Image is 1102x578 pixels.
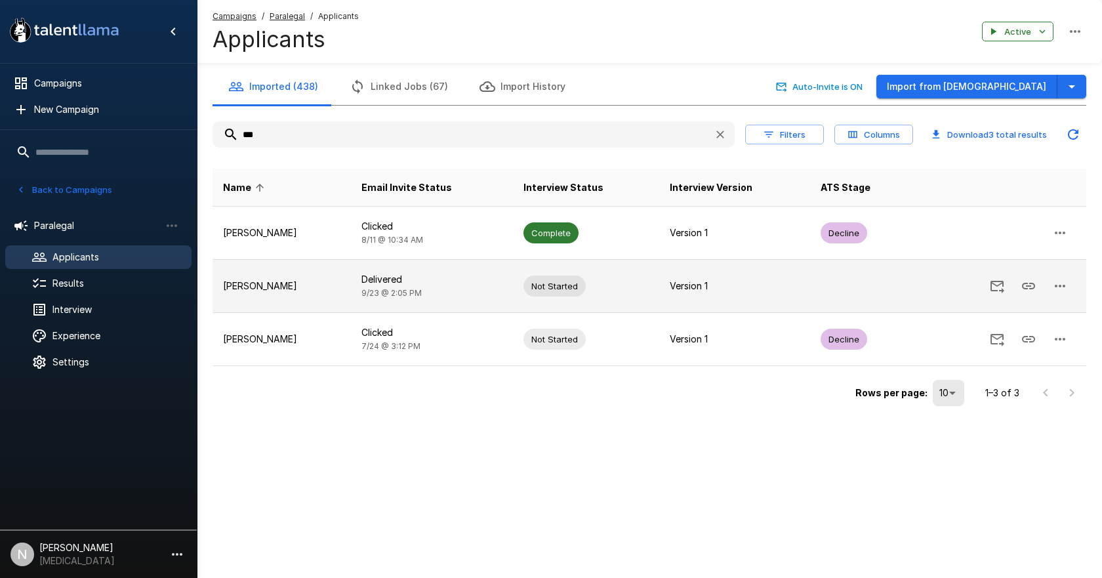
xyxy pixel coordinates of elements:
p: Clicked [361,326,502,339]
button: Active [982,22,1053,42]
u: Campaigns [213,11,256,21]
p: Version 1 [670,279,800,293]
p: [PERSON_NAME] [223,279,340,293]
span: Interview Status [523,180,603,196]
u: Paralegal [270,11,305,21]
p: [PERSON_NAME] [223,226,340,239]
span: 8/11 @ 10:34 AM [361,235,423,245]
span: Decline [821,227,867,239]
span: 9/23 @ 2:05 PM [361,288,422,298]
p: [PERSON_NAME] [223,333,340,346]
p: Clicked [361,220,502,233]
button: Import History [464,68,581,105]
p: Version 1 [670,333,800,346]
button: Filters [745,125,824,145]
p: Delivered [361,273,502,286]
span: 7/24 @ 3:12 PM [361,341,420,351]
p: 1–3 of 3 [985,386,1019,400]
span: Copy Interview Link [1013,279,1044,291]
span: Complete [523,227,579,239]
button: Download3 total results [924,125,1055,145]
button: Columns [834,125,913,145]
button: Imported (438) [213,68,334,105]
span: Applicants [318,10,359,23]
p: Rows per page: [855,386,928,400]
span: Name [223,180,268,196]
span: Send Invitation [981,279,1013,291]
span: Send Invitation [981,333,1013,344]
h4: Applicants [213,26,359,53]
span: / [262,10,264,23]
span: ATS Stage [821,180,870,196]
span: Decline [821,333,867,346]
p: Version 1 [670,226,800,239]
button: Linked Jobs (67) [334,68,464,105]
span: Copy Interview Link [1013,333,1044,344]
span: Email Invite Status [361,180,452,196]
span: Not Started [523,280,586,293]
span: / [310,10,313,23]
span: Interview Version [670,180,752,196]
button: Updated Today - 3:23 PM [1060,121,1086,148]
button: Auto-Invite is ON [773,77,866,97]
div: 10 [933,380,964,406]
span: Not Started [523,333,586,346]
button: Import from [DEMOGRAPHIC_DATA] [876,75,1057,99]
